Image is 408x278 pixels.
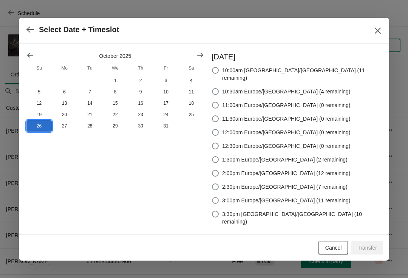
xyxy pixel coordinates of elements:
[222,169,351,177] span: 2:00pm Europe/[GEOGRAPHIC_DATA] (12 remaining)
[153,75,179,86] button: Friday October 3 2025
[222,183,348,191] span: 2:30pm Europe/[GEOGRAPHIC_DATA] (7 remaining)
[102,120,128,132] button: Wednesday October 29 2025
[128,75,153,86] button: Thursday October 2 2025
[128,98,153,109] button: Thursday October 16 2025
[325,245,342,251] span: Cancel
[179,86,204,98] button: Saturday October 11 2025
[193,48,207,62] button: Show next month, November 2025
[102,61,128,75] th: Wednesday
[318,241,349,255] button: Cancel
[26,86,52,98] button: Sunday October 5 2025
[26,61,52,75] th: Sunday
[23,48,37,62] button: Show previous month, September 2025
[77,98,102,109] button: Tuesday October 14 2025
[128,61,153,75] th: Thursday
[179,61,204,75] th: Saturday
[222,115,351,123] span: 11:30am Europe/[GEOGRAPHIC_DATA] (0 remaining)
[222,88,351,95] span: 10:30am Europe/[GEOGRAPHIC_DATA] (4 remaining)
[77,86,102,98] button: Tuesday October 7 2025
[128,120,153,132] button: Thursday October 30 2025
[222,197,351,204] span: 3:00pm Europe/[GEOGRAPHIC_DATA] (11 remaining)
[128,109,153,120] button: Thursday October 23 2025
[102,98,128,109] button: Wednesday October 15 2025
[102,75,128,86] button: Wednesday October 1 2025
[128,86,153,98] button: Thursday October 9 2025
[52,86,77,98] button: Monday October 6 2025
[102,109,128,120] button: Wednesday October 22 2025
[102,86,128,98] button: Wednesday October 8 2025
[26,98,52,109] button: Sunday October 12 2025
[26,120,52,132] button: Sunday October 26 2025
[77,61,102,75] th: Tuesday
[77,109,102,120] button: Tuesday October 21 2025
[52,98,77,109] button: Monday October 13 2025
[371,24,385,37] button: Close
[222,101,351,109] span: 11:00am Europe/[GEOGRAPHIC_DATA] (0 remaining)
[153,86,179,98] button: Friday October 10 2025
[26,109,52,120] button: Sunday October 19 2025
[179,98,204,109] button: Saturday October 18 2025
[179,109,204,120] button: Saturday October 25 2025
[153,61,179,75] th: Friday
[222,156,348,163] span: 1:30pm Europe/[GEOGRAPHIC_DATA] (2 remaining)
[153,98,179,109] button: Friday October 17 2025
[39,25,119,34] h2: Select Date + Timeslot
[153,120,179,132] button: Friday October 31 2025
[179,75,204,86] button: Saturday October 4 2025
[52,120,77,132] button: Monday October 27 2025
[52,61,77,75] th: Monday
[222,67,382,82] span: 10:00am [GEOGRAPHIC_DATA]/[GEOGRAPHIC_DATA] (11 remaining)
[212,51,382,62] h3: [DATE]
[222,129,351,136] span: 12:00pm Europe/[GEOGRAPHIC_DATA] (0 remaining)
[52,109,77,120] button: Monday October 20 2025
[222,210,382,225] span: 3:30pm [GEOGRAPHIC_DATA]/[GEOGRAPHIC_DATA] (10 remaining)
[222,142,351,150] span: 12:30pm Europe/[GEOGRAPHIC_DATA] (0 remaining)
[153,109,179,120] button: Friday October 24 2025
[77,120,102,132] button: Tuesday October 28 2025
